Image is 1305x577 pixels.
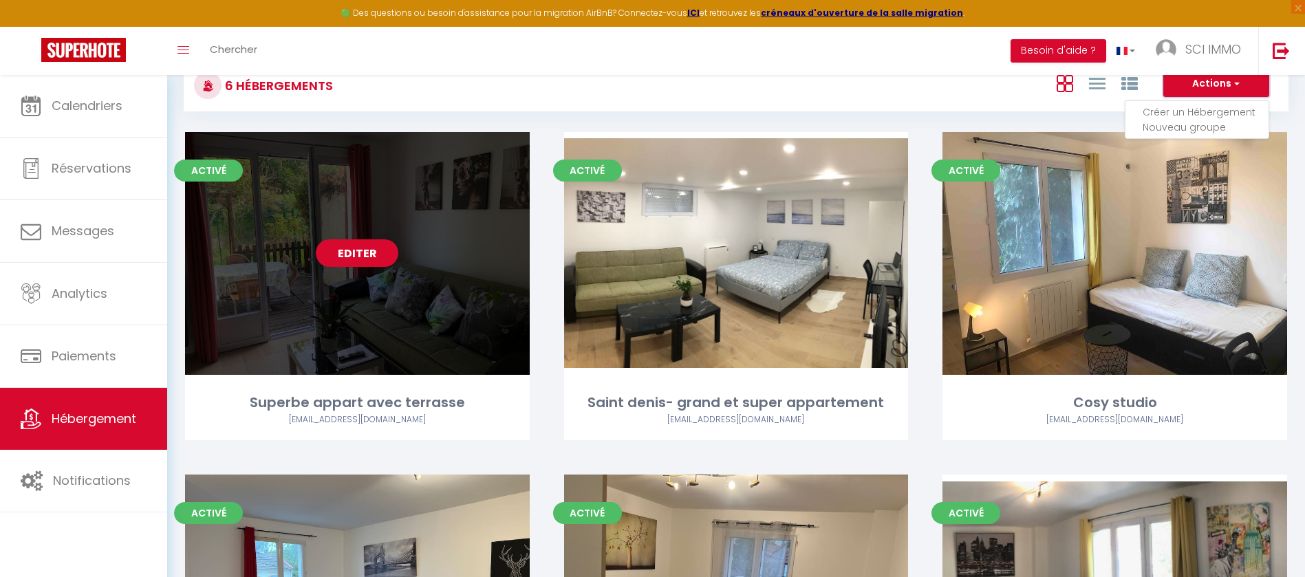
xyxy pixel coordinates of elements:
[52,160,131,177] span: Réservations
[553,160,622,182] span: Activé
[174,502,243,524] span: Activé
[210,42,257,56] span: Chercher
[52,347,116,364] span: Paiements
[52,222,114,239] span: Messages
[761,7,963,19] a: créneaux d'ouverture de la salle migration
[199,27,268,75] a: Chercher
[564,413,909,426] div: Airbnb
[316,239,398,267] a: Editer
[1185,41,1241,58] span: SCI IMMO
[52,97,122,114] span: Calendriers
[1163,70,1269,98] button: Actions
[52,285,107,302] span: Analytics
[1143,120,1269,135] li: Nouveau groupe
[1121,72,1138,94] a: Vue par Groupe
[174,160,243,182] span: Activé
[1273,42,1290,59] img: logout
[1143,105,1269,120] li: Créer un Hébergement
[942,392,1287,413] div: Cosy studio
[185,413,530,426] div: Airbnb
[185,392,530,413] div: Superbe appart avec terrasse
[942,413,1287,426] div: Airbnb
[1011,39,1106,63] button: Besoin d'aide ?
[53,472,131,489] span: Notifications
[52,410,136,427] span: Hébergement
[687,7,700,19] a: ICI
[11,6,52,47] button: Ouvrir le widget de chat LiveChat
[1145,27,1258,75] a: ... SCI IMMO
[1089,72,1106,94] a: Vue en Liste
[564,392,909,413] div: Saint denis- grand et super appartement
[553,502,622,524] span: Activé
[1057,72,1073,94] a: Vue en Box
[222,70,333,101] h3: 6 Hébergements
[931,160,1000,182] span: Activé
[1156,39,1176,60] img: ...
[931,502,1000,524] span: Activé
[41,38,126,62] img: Super Booking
